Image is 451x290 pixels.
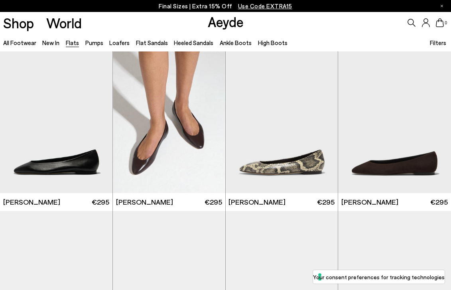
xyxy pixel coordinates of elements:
label: Your consent preferences for tracking technologies [313,273,445,281]
div: 1 / 6 [338,51,451,193]
span: €295 [430,197,448,207]
a: [PERSON_NAME] €295 [338,193,451,211]
a: Loafers [109,39,130,46]
a: Next slide Previous slide [113,51,225,193]
a: World [46,16,82,30]
span: [PERSON_NAME] [116,197,173,207]
span: €295 [205,197,222,207]
div: 1 / 6 [226,51,338,193]
span: [PERSON_NAME] [228,197,286,207]
img: Ellie Almond-Toe Flats [226,51,338,193]
a: Ankle Boots [220,39,252,46]
span: [PERSON_NAME] [3,197,60,207]
img: Ellie Suede Almond-Toe Flats [338,51,451,193]
a: New In [42,39,59,46]
a: All Footwear [3,39,36,46]
span: €295 [92,197,109,207]
a: Aeyde [208,13,244,30]
span: [PERSON_NAME] [341,197,398,207]
img: Ellie Almond-Toe Flats [113,51,225,193]
a: Pumps [85,39,103,46]
a: [PERSON_NAME] €295 [113,193,225,211]
div: 2 / 6 [113,51,225,193]
a: [PERSON_NAME] €295 [226,193,338,211]
button: Your consent preferences for tracking technologies [313,270,445,284]
span: 0 [444,21,448,25]
a: Shop [3,16,34,30]
span: Navigate to /collections/ss25-final-sizes [238,2,292,10]
a: Flat Sandals [136,39,168,46]
a: 0 [436,18,444,27]
a: Next slide Previous slide [226,51,338,193]
span: Filters [430,39,446,46]
span: €295 [317,197,335,207]
a: High Boots [258,39,288,46]
a: Flats [66,39,79,46]
p: Final Sizes | Extra 15% Off [159,1,292,11]
a: Heeled Sandals [174,39,213,46]
a: Next slide Previous slide [338,51,451,193]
